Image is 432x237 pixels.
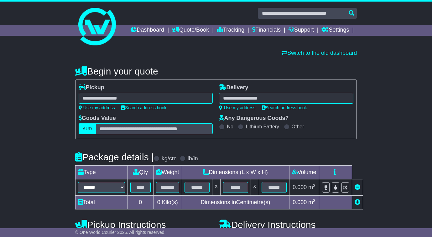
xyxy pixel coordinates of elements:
[293,199,307,205] span: 0.000
[121,105,166,110] a: Search address book
[128,196,153,209] td: 0
[308,199,315,205] span: m
[79,123,96,134] label: AUD
[217,25,244,36] a: Tracking
[227,124,233,130] label: No
[321,25,349,36] a: Settings
[75,152,154,162] h4: Package details |
[153,196,182,209] td: Kilo(s)
[131,25,164,36] a: Dashboard
[212,179,220,196] td: x
[153,166,182,179] td: Weight
[219,115,289,122] label: Any Dangerous Goods?
[188,155,198,162] label: lb/in
[157,199,160,205] span: 0
[292,124,304,130] label: Other
[79,105,115,110] a: Use my address
[289,25,314,36] a: Support
[75,166,128,179] td: Type
[308,184,315,190] span: m
[282,50,357,56] a: Switch to the old dashboard
[182,166,289,179] td: Dimensions (L x W x H)
[79,115,116,122] label: Goods Value
[162,155,177,162] label: kg/cm
[75,219,213,230] h4: Pickup Instructions
[355,199,360,205] a: Add new item
[79,84,104,91] label: Pickup
[219,84,248,91] label: Delivery
[128,166,153,179] td: Qty
[219,219,357,230] h4: Delivery Instructions
[75,66,357,76] h4: Begin your quote
[293,184,307,190] span: 0.000
[172,25,209,36] a: Quote/Book
[75,230,166,235] span: © One World Courier 2025. All rights reserved.
[182,196,289,209] td: Dimensions in Centimetre(s)
[75,196,128,209] td: Total
[313,183,315,188] sup: 3
[251,179,259,196] td: x
[219,105,255,110] a: Use my address
[262,105,307,110] a: Search address book
[246,124,279,130] label: Lithium Battery
[355,184,360,190] a: Remove this item
[289,166,319,179] td: Volume
[313,198,315,203] sup: 3
[252,25,281,36] a: Financials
